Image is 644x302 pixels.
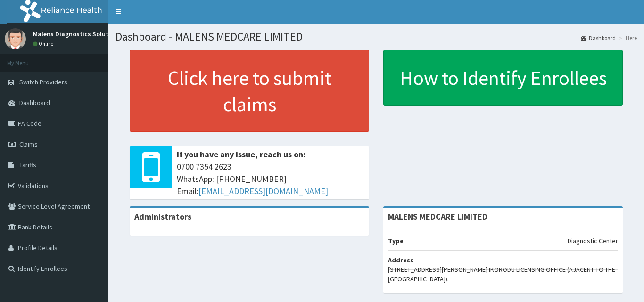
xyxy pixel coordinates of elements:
[19,98,50,107] span: Dashboard
[19,78,67,86] span: Switch Providers
[19,161,36,169] span: Tariffs
[134,211,191,222] b: Administrators
[5,28,26,49] img: User Image
[581,34,616,42] a: Dashboard
[388,256,413,264] b: Address
[388,237,404,245] b: Type
[130,50,369,132] a: Click here to submit claims
[33,31,121,37] p: Malens Diagnostics Solutions
[388,211,487,222] strong: MALENS MEDCARE LIMITED
[177,149,305,160] b: If you have any issue, reach us on:
[116,31,637,43] h1: Dashboard - MALENS MEDCARE LIMITED
[388,265,618,284] p: [STREET_ADDRESS][PERSON_NAME] IKORODU LICENSING OFFICE (AJACENT TO THE [GEOGRAPHIC_DATA]).
[33,41,56,47] a: Online
[617,34,637,42] li: Here
[198,186,328,196] a: [EMAIL_ADDRESS][DOMAIN_NAME]
[383,50,623,106] a: How to Identify Enrollees
[568,236,618,245] p: Diagnostic Center
[177,161,364,197] span: 0700 7354 2623 WhatsApp: [PHONE_NUMBER] Email:
[19,140,38,148] span: Claims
